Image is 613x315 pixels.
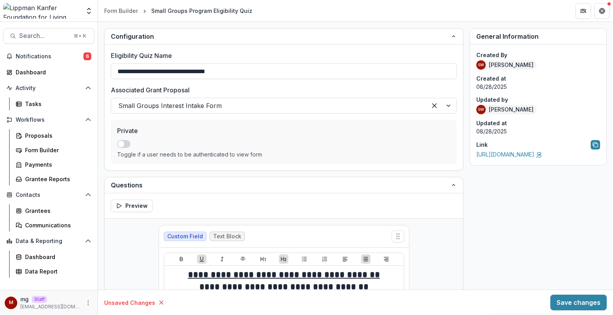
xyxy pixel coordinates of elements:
[3,66,94,79] a: Dashboard
[3,82,94,94] button: Open Activity
[16,85,82,92] span: Activity
[117,126,446,135] label: Private
[25,207,88,215] div: Grantees
[101,5,255,16] nav: breadcrumb
[476,151,542,158] a: [URL][DOMAIN_NAME]
[550,295,607,310] button: Save changes
[25,100,88,108] div: Tasks
[3,28,94,44] button: Search...
[16,192,82,198] span: Contacts
[101,5,141,16] a: Form Builder
[3,235,94,247] button: Open Data & Reporting
[25,146,88,154] div: Form Builder
[478,63,484,67] div: Samantha Carlin Willis
[3,189,94,201] button: Open Contacts
[111,51,452,60] label: Eligibility Quiz Name
[111,85,452,95] label: Associated Grant Proposal
[151,7,252,15] div: Small Groups Program Eligibility Quiz
[13,173,94,185] a: Grantee Reports
[340,254,350,264] button: Align Left
[428,99,441,112] div: Clear selected options
[25,160,88,169] div: Payments
[476,119,600,127] p: Updated at
[16,238,82,245] span: Data & Reporting
[594,3,610,19] button: Get Help
[20,303,80,310] p: [EMAIL_ADDRESS][DOMAIN_NAME]
[72,32,88,40] div: ⌘ + K
[3,3,80,19] img: Lippman Kanfer Foundation for Living Torah logo
[591,140,600,149] button: Copy link to form
[476,83,600,91] p: 08/28/2025
[279,254,288,264] button: Heading 2
[478,108,484,112] div: Samantha Carlin Willis
[117,151,450,158] div: Toggle if a user needs to be authenticated to view form
[476,74,600,83] p: Created at
[13,265,94,278] a: Data Report
[213,233,241,240] span: Text Block
[13,129,94,142] a: Proposals
[476,127,600,135] p: 08/28/2025
[320,254,329,264] button: Ordered List
[382,254,391,264] button: Align Right
[13,219,94,232] a: Communications
[16,53,83,60] span: Notifications
[13,250,94,263] a: Dashboard
[3,50,94,63] button: Notifications6
[3,113,94,126] button: Open Workflows
[25,131,88,140] div: Proposals
[13,158,94,171] a: Payments
[25,175,88,183] div: Grantee Reports
[238,254,248,264] button: Strike
[83,3,94,19] button: Open entity switcher
[105,29,463,44] button: Configuration
[300,254,309,264] button: Bullet List
[111,180,450,190] span: Questions
[32,296,47,303] p: Staff
[111,200,153,212] button: Preview
[83,52,91,60] span: 6
[105,44,463,170] div: Configuration
[19,32,69,40] span: Search...
[13,97,94,110] a: Tasks
[13,204,94,217] a: Grantees
[20,295,29,303] p: mg
[25,267,88,275] div: Data Report
[111,32,450,41] span: Configuration
[25,253,88,261] div: Dashboard
[9,300,13,305] div: mg
[476,60,537,70] div: [PERSON_NAME]
[476,32,539,40] span: General Information
[476,140,488,149] p: Link
[361,254,371,264] button: Align Center
[16,68,88,76] div: Dashboard
[476,105,537,114] div: [PERSON_NAME]
[217,254,227,264] button: Italicize
[177,254,186,264] button: Bold
[13,144,94,157] a: Form Builder
[197,254,206,264] button: Underline
[476,95,600,104] p: Updated by
[392,230,404,243] button: Move field
[104,299,155,307] p: Unsaved Changes
[104,7,138,15] div: Form Builder
[167,233,203,240] span: Custom Field
[83,298,93,308] button: More
[16,117,82,123] span: Workflows
[575,3,591,19] button: Partners
[105,177,463,193] button: Questions
[25,221,88,229] div: Communications
[259,254,268,264] button: Heading 1
[476,51,600,59] p: Created By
